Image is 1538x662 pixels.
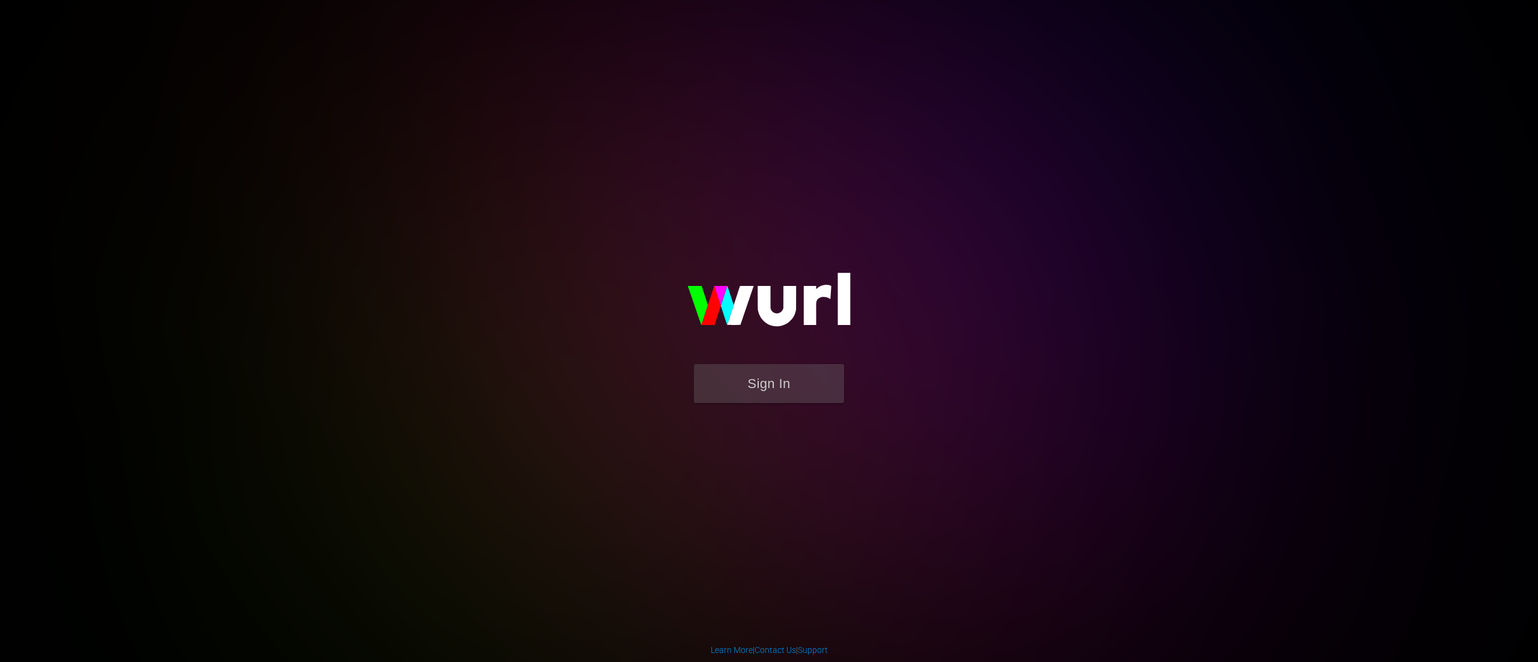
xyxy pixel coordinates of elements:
a: Support [798,645,828,655]
a: Learn More [711,645,753,655]
button: Sign In [694,364,844,403]
a: Contact Us [755,645,796,655]
img: wurl-logo-on-black-223613ac3d8ba8fe6dc639794a292ebdb59501304c7dfd60c99c58986ef67473.svg [649,247,889,363]
div: | | [711,644,828,656]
